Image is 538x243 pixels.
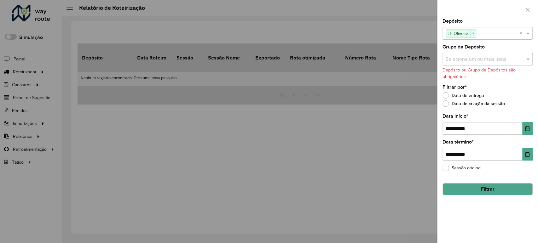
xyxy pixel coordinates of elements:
[446,30,470,37] span: LF Oliveira
[443,112,468,120] label: Data início
[443,138,474,146] label: Data término
[519,30,525,37] span: Clear all
[443,183,533,195] button: Filtrar
[470,30,476,37] span: ×
[443,83,467,91] label: Filtrar por
[443,43,485,51] label: Grupo de Depósito
[522,122,533,135] button: Choose Date
[522,148,533,161] button: Choose Date
[443,68,516,79] formly-validation-message: Depósito ou Grupo de Depósitos são obrigatórios
[443,100,505,107] label: Data de criação da sessão
[443,92,484,99] label: Data de entrega
[443,17,463,25] label: Depósito
[443,165,481,171] label: Sessão original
